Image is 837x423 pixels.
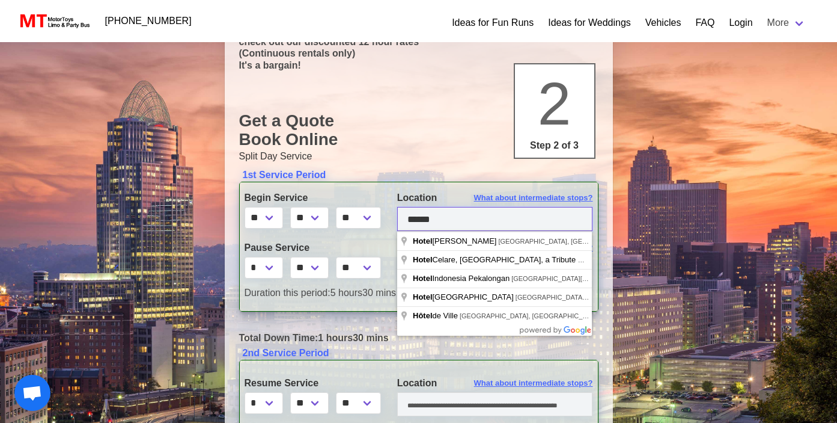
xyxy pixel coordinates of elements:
[413,236,498,245] span: [PERSON_NAME]
[474,192,593,204] span: What about intermediate stops?
[245,376,379,391] label: Resume Service
[460,312,601,320] span: [GEOGRAPHIC_DATA], [GEOGRAPHIC_DATA]
[397,376,593,391] label: Location
[397,193,437,203] span: Location
[245,288,330,298] span: Duration this period:
[760,11,813,35] a: More
[17,13,91,29] img: MotorToys Logo
[548,16,631,30] a: Ideas for Weddings
[239,149,598,164] p: Split Day Service
[413,311,460,320] span: de Ville
[245,241,379,255] label: Pause Service
[245,191,379,205] label: Begin Service
[474,377,593,389] span: What about intermediate stops?
[239,333,318,343] span: Total Down Time:
[520,138,589,153] p: Step 2 of 3
[413,255,629,264] span: Celare, [GEOGRAPHIC_DATA], a Tribute Portfolio Hotel
[413,311,433,320] span: Hôtel
[230,331,607,345] div: 1 hours
[452,16,534,30] a: Ideas for Fun Runs
[236,286,602,300] div: 5 hours
[729,16,752,30] a: Login
[413,274,511,283] span: Indonesia Pekalongan
[14,375,50,411] div: Open chat
[498,238,712,245] span: [GEOGRAPHIC_DATA], [GEOGRAPHIC_DATA], [GEOGRAPHIC_DATA]
[353,333,389,343] span: 30 mins
[239,111,598,149] h1: Get a Quote Book Online
[413,274,433,283] span: Hotel
[695,16,714,30] a: FAQ
[413,292,516,301] span: [GEOGRAPHIC_DATA]
[239,48,598,59] p: (Continuous rentals only)
[362,288,396,298] span: 30 mins
[413,255,433,264] span: Hotel
[413,236,433,245] span: Hotel
[645,16,681,30] a: Vehicles
[98,9,199,33] a: [PHONE_NUMBER]
[413,292,433,301] span: Hotel
[239,60,598,71] p: It's a bargain!
[538,70,571,137] span: 2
